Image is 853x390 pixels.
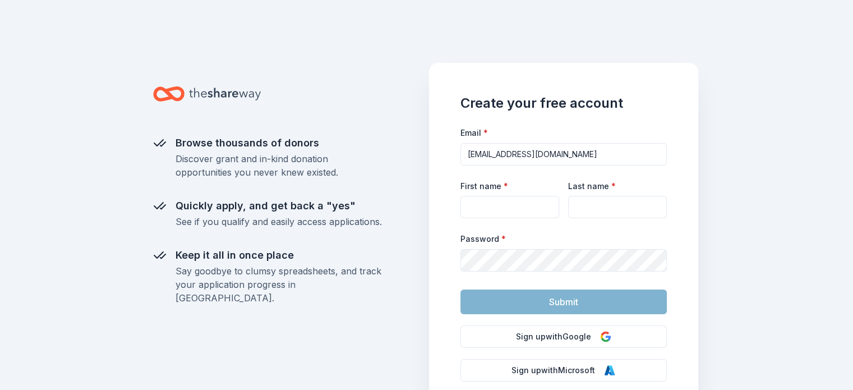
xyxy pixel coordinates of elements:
[176,246,382,264] div: Keep it all in once place
[460,94,667,112] h1: Create your free account
[460,127,488,139] label: Email
[568,181,616,192] label: Last name
[460,325,667,348] button: Sign upwithGoogle
[176,264,382,305] div: Say goodbye to clumsy spreadsheets, and track your application progress in [GEOGRAPHIC_DATA].
[600,331,611,342] img: Google Logo
[176,197,382,215] div: Quickly apply, and get back a "yes"
[176,215,382,228] div: See if you qualify and easily access applications.
[176,134,382,152] div: Browse thousands of donors
[604,365,615,376] img: Microsoft Logo
[460,233,506,245] label: Password
[460,181,508,192] label: First name
[176,152,382,179] div: Discover grant and in-kind donation opportunities you never knew existed.
[460,359,667,382] button: Sign upwithMicrosoft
